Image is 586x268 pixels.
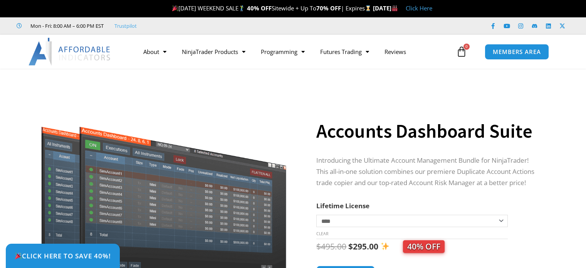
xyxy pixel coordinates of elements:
img: ✨ [381,242,389,250]
span: Mon - Fri: 8:00 AM – 6:00 PM EST [29,21,104,30]
span: 40% OFF [403,240,445,253]
a: MEMBERS AREA [485,44,549,60]
strong: [DATE] [373,4,398,12]
label: Lifetime License [316,201,369,210]
a: Trustpilot [114,21,137,30]
bdi: 295.00 [348,241,378,252]
a: 🎉Click Here to save 40%! [6,244,120,268]
bdi: 495.00 [316,241,346,252]
img: ⌛ [365,5,371,11]
span: [DATE] WEEKEND SALE Sitewide + Up To | Expires [170,4,373,12]
img: 🏌️‍♂️ [239,5,245,11]
strong: 40% OFF [247,4,272,12]
nav: Menu [136,43,454,61]
strong: 70% OFF [316,4,341,12]
a: Programming [253,43,312,61]
a: Click Here [406,4,432,12]
span: MEMBERS AREA [493,49,541,55]
a: Futures Trading [312,43,377,61]
a: About [136,43,174,61]
img: 🎉 [15,253,22,259]
a: NinjaTrader Products [174,43,253,61]
img: 🎉 [172,5,178,11]
a: 0 [445,40,479,63]
img: 🏭 [392,5,398,11]
span: $ [316,241,321,252]
a: Reviews [377,43,414,61]
img: LogoAI | Affordable Indicators – NinjaTrader [29,38,111,66]
span: $ [348,241,353,252]
h1: Accounts Dashboard Suite [316,118,541,145]
span: Click Here to save 40%! [15,253,111,259]
span: 0 [463,44,470,50]
p: Introducing the Ultimate Account Management Bundle for NinjaTrader! This all-in-one solution comb... [316,155,541,189]
a: Clear options [316,231,328,236]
